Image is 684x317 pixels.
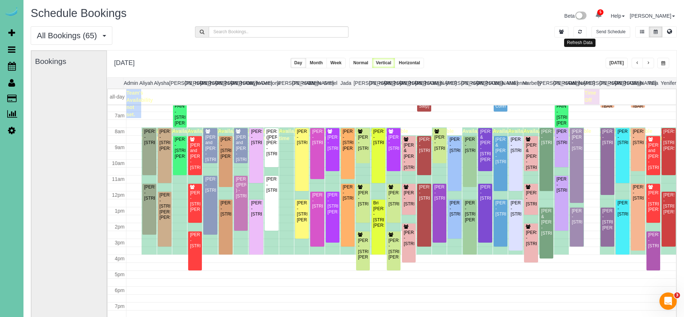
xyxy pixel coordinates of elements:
[112,176,125,182] span: 11am
[190,143,200,170] div: [PERSON_NAME] and [PERSON_NAME] - [STREET_ADDRESS]
[369,78,385,88] th: [PERSON_NAME]
[403,143,414,170] div: [PERSON_NAME] & [PERSON_NAME] - [STREET_ADDRESS]
[159,192,170,220] div: [PERSON_NAME] - [STREET_ADDRESS][PERSON_NAME][PERSON_NAME]
[190,232,200,249] div: [PERSON_NAME] - [STREET_ADDRESS]
[492,78,507,88] th: Lola
[632,184,643,201] div: [PERSON_NAME] - [STREET_ADDRESS]
[306,58,327,68] button: Month
[358,135,368,151] div: [PERSON_NAME] - [STREET_ADDRESS]
[354,78,369,88] th: [PERSON_NAME]
[325,128,347,141] span: Available time
[373,200,384,228] div: Bri [PERSON_NAME] - [STREET_ADDRESS][PERSON_NAME]
[142,128,164,141] span: Available time
[355,128,377,141] span: Available time
[661,128,683,141] span: Available time
[434,184,445,201] div: [PERSON_NAME] - [STREET_ADDRESS]
[648,143,659,170] div: [PERSON_NAME] and [PERSON_NAME] - [STREET_ADDRESS]
[340,128,362,141] span: Available time
[309,128,332,141] span: Available time
[4,7,19,17] img: Automaid Logo
[384,78,400,88] th: [PERSON_NAME]
[115,224,125,230] span: 2pm
[388,238,399,260] div: [PERSON_NAME] - [STREET_ADDRESS][PERSON_NAME]
[251,129,261,146] div: [PERSON_NAME] - [STREET_ADDRESS]
[31,7,126,19] span: Schedule Bookings
[395,58,424,68] button: Horizontal
[403,190,414,207] div: [PERSON_NAME] - [STREET_ADDRESS]
[401,136,423,149] span: Available time
[599,78,615,88] th: [PERSON_NAME]
[617,129,628,146] div: [PERSON_NAME] - [STREET_ADDRESS]
[648,190,659,213] div: [PERSON_NAME] - [STREET_ADDRESS][PERSON_NAME]
[169,78,185,88] th: [PERSON_NAME]
[215,78,231,88] th: [PERSON_NAME]
[597,9,603,15] span: 5
[400,78,415,88] th: [PERSON_NAME]
[648,232,659,249] div: [PERSON_NAME] - [STREET_ADDRESS]
[126,90,153,117] span: Team's Availability not set.
[495,200,506,217] div: [PERSON_NAME] - [STREET_ADDRESS]
[358,190,368,207] div: [PERSON_NAME] - [STREET_ADDRESS]
[246,78,261,88] th: Daylin
[312,192,322,209] div: [PERSON_NAME] - [STREET_ADDRESS]
[115,287,125,293] span: 6pm
[115,208,125,214] span: 1pm
[554,128,576,141] span: Available time
[373,129,384,146] div: [PERSON_NAME] - [STREET_ADDRESS]
[115,303,125,309] span: 7pm
[674,292,680,298] span: 3
[556,129,567,146] div: [PERSON_NAME] - [STREET_ADDRESS]
[493,128,515,141] span: Available time
[371,128,393,141] span: Available time
[37,31,100,40] span: All Bookings (65)
[584,90,596,103] span: Time Off
[279,128,301,141] span: Available time
[615,128,637,141] span: Available time
[187,128,209,141] span: Available time
[190,190,200,213] div: [PERSON_NAME] - [STREET_ADDRESS][PERSON_NAME]
[447,136,469,149] span: Available time
[663,192,674,215] div: [PERSON_NAME] - [STREET_ADDRESS][PERSON_NAME]
[261,78,277,88] th: Demona
[388,135,399,151] div: [PERSON_NAME] - [STREET_ADDRESS]
[115,240,125,246] span: 3pm
[432,128,454,141] span: Available time
[611,13,625,19] a: Help
[326,58,346,68] button: Week
[630,128,652,141] span: Available time
[203,128,225,141] span: Available time
[312,129,322,146] div: [PERSON_NAME] - [STREET_ADDRESS]
[209,26,349,38] input: Search Bookings..
[115,129,125,134] span: 8am
[525,143,536,170] div: [PERSON_NAME] & [PERSON_NAME] - [STREET_ADDRESS]
[661,78,676,88] th: Yenifer
[323,78,338,88] th: Gretel
[205,177,216,193] div: [PERSON_NAME] - [STREET_ADDRESS]
[571,208,582,225] div: [PERSON_NAME] - [STREET_ADDRESS]
[419,137,429,153] div: [PERSON_NAME] - [STREET_ADDRESS]
[372,58,395,68] button: Vertical
[569,128,591,141] span: Available time
[185,78,200,88] th: [PERSON_NAME]
[115,272,125,277] span: 5pm
[220,137,231,159] div: [PERSON_NAME] - [STREET_ADDRESS][PERSON_NAME]
[139,78,154,88] th: Aliyah
[112,192,125,198] span: 12pm
[646,136,668,149] span: Available time
[539,128,561,141] span: Available time
[159,129,170,151] div: [PERSON_NAME] - [STREET_ADDRESS][PERSON_NAME]
[477,128,499,141] span: Available time
[296,129,307,146] div: [PERSON_NAME] - [STREET_ADDRESS]
[495,137,506,165] div: [PERSON_NAME] & [PERSON_NAME] - [STREET_ADDRESS]
[419,184,429,201] div: [PERSON_NAME] - [STREET_ADDRESS]
[233,128,255,141] span: Available time
[575,12,586,21] img: New interface
[659,292,677,310] iframe: Intercom live chat
[525,230,536,247] div: [PERSON_NAME] - [STREET_ADDRESS]
[602,208,613,231] div: [PERSON_NAME] - [STREET_ADDRESS][PERSON_NAME]
[294,128,316,141] span: Available time
[342,129,353,151] div: [PERSON_NAME] - [STREET_ADDRESS][PERSON_NAME]
[386,128,408,141] span: Available time
[523,128,545,141] span: Available time
[235,135,246,162] div: [PERSON_NAME] and [PERSON_NAME] - [STREET_ADDRESS]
